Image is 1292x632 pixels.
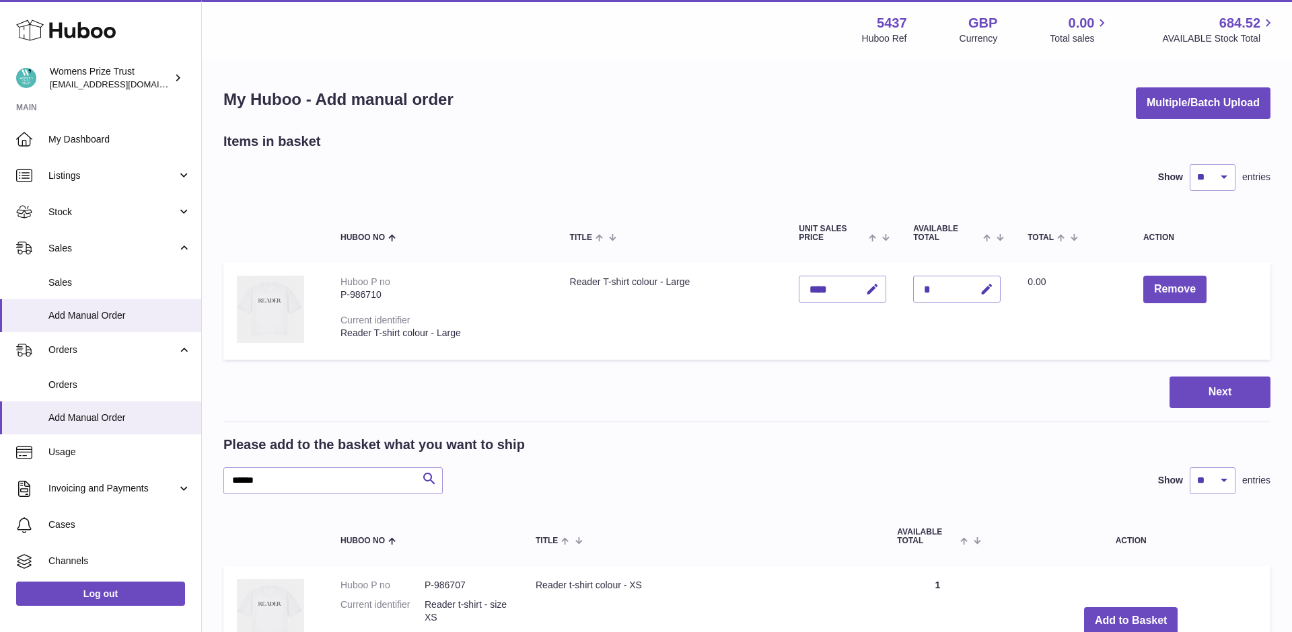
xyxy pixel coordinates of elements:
[1170,377,1270,408] button: Next
[425,598,509,624] dd: Reader t-shirt - size XS
[1050,14,1110,45] a: 0.00 Total sales
[340,315,410,325] div: Current identifier
[340,598,425,624] dt: Current identifier
[1219,14,1260,32] span: 684.52
[340,327,543,340] div: Reader T-shirt colour - Large
[1242,171,1270,184] span: entries
[897,528,957,545] span: AVAILABLE Total
[48,555,191,567] span: Channels
[48,446,191,459] span: Usage
[340,276,390,287] div: Huboo P no
[48,276,191,289] span: Sales
[1162,14,1276,45] a: 684.52 AVAILABLE Stock Total
[340,537,385,545] span: Huboo no
[16,68,36,88] img: info@womensprizeforfiction.co.uk
[1028,276,1046,287] span: 0.00
[223,436,525,454] h2: Please add to the basket what you want to ship
[877,14,907,32] strong: 5437
[50,79,198,89] span: [EMAIL_ADDRESS][DOMAIN_NAME]
[536,537,558,545] span: Title
[1136,87,1270,119] button: Multiple/Batch Upload
[1143,276,1207,303] button: Remove
[48,344,177,356] span: Orders
[48,518,191,531] span: Cases
[1069,14,1095,32] span: 0.00
[340,288,543,301] div: P-986710
[223,89,454,110] h1: My Huboo - Add manual order
[1158,474,1183,487] label: Show
[48,133,191,146] span: My Dashboard
[50,65,171,91] div: Womens Prize Trust
[1242,474,1270,487] span: entries
[48,242,177,255] span: Sales
[425,579,509,592] dd: P-986707
[237,276,304,343] img: Reader T-shirt colour - Large
[913,225,980,242] span: AVAILABLE Total
[799,225,865,242] span: Unit Sales Price
[1028,233,1054,242] span: Total
[340,233,385,242] span: Huboo no
[48,169,177,182] span: Listings
[16,582,185,606] a: Log out
[570,233,592,242] span: Title
[557,262,786,360] td: Reader T-shirt colour - Large
[1162,32,1276,45] span: AVAILABLE Stock Total
[1143,233,1257,242] div: Action
[340,579,425,592] dt: Huboo P no
[1158,171,1183,184] label: Show
[991,514,1270,559] th: Action
[968,14,997,32] strong: GBP
[1050,32,1110,45] span: Total sales
[48,309,191,322] span: Add Manual Order
[48,206,177,219] span: Stock
[960,32,998,45] div: Currency
[48,379,191,391] span: Orders
[223,132,321,151] h2: Items in basket
[862,32,907,45] div: Huboo Ref
[48,411,191,424] span: Add Manual Order
[48,482,177,495] span: Invoicing and Payments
